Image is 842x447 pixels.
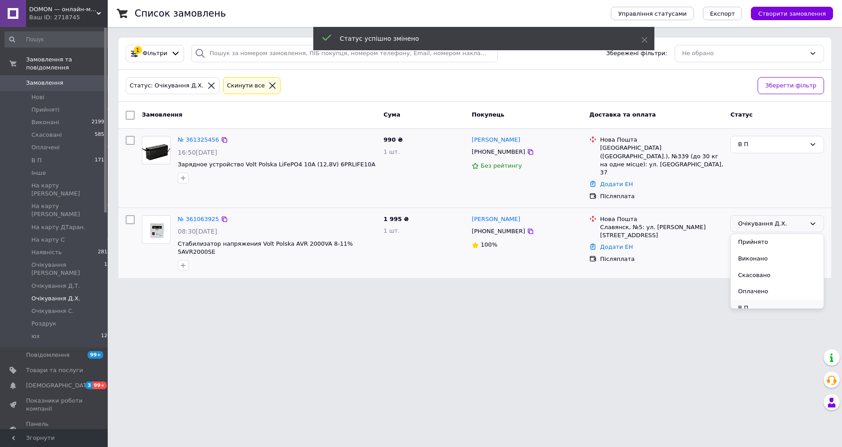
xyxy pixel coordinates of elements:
span: 58555 [95,131,110,139]
a: Зарядное устройство Volt Polska LiFePO4 10A (12,8V) 6PRLIFE10A [178,161,375,168]
button: Управління статусами [611,7,694,20]
span: Очікування [PERSON_NAME] [31,261,104,277]
span: Без рейтингу [481,162,522,169]
span: 2 [107,182,110,198]
span: [DEMOGRAPHIC_DATA] [26,382,92,390]
span: Доставка та оплата [589,111,656,118]
span: На карту ДТаран. [31,223,85,231]
div: Нова Пошта [600,215,723,223]
span: Очікування С. [31,307,74,315]
span: 100% [481,241,497,248]
button: Створити замовлення [751,7,833,20]
a: Додати ЕН [600,181,633,187]
span: 99+ [92,382,107,389]
div: Післяплата [600,192,723,200]
div: [GEOGRAPHIC_DATA] ([GEOGRAPHIC_DATA].), №339 (до 30 кг на одне місце): ул. [GEOGRAPHIC_DATA], 37 [600,144,723,177]
span: Очікування Д.Х. [31,295,80,303]
span: В П [31,156,42,165]
input: Пошук [4,31,111,48]
span: Товари та послуги [26,366,83,374]
span: Виконані [31,118,59,126]
span: юx [31,332,40,340]
div: Очікування Д.Х. [738,219,806,229]
div: Статус успішно змінено [340,34,619,43]
span: 1 [107,307,110,315]
span: 1 [107,93,110,101]
span: 1 шт. [384,227,400,234]
span: Інше [31,169,46,177]
span: Створити замовлення [758,10,826,17]
a: Додати ЕН [600,243,633,250]
a: [PERSON_NAME] [472,136,520,144]
img: Фото товару [142,216,170,243]
div: Не обрано [682,49,806,58]
li: Прийнято [731,234,824,251]
a: Фото товару [142,136,171,165]
span: 3 [85,382,92,389]
li: Виконано [731,251,824,267]
span: DOMON — онлайн-магазин [29,5,96,13]
span: 1 шт. [384,148,400,155]
span: 08:30[DATE] [178,228,217,235]
span: На карту [PERSON_NAME] [31,202,107,218]
span: Замовлення [142,111,182,118]
span: 0 [107,106,110,114]
span: 16:50[DATE] [178,149,217,156]
span: 2812 [98,248,110,256]
span: 3 [107,223,110,231]
span: Замовлення та повідомлення [26,56,108,72]
span: На карту С [31,236,65,244]
span: 5 [107,320,110,328]
span: На карту [PERSON_NAME] [31,182,107,198]
a: № 361063925 [178,216,219,222]
span: 120 [101,332,110,340]
li: Оплачено [731,283,824,300]
span: Скасовані [31,131,62,139]
span: Покупець [472,111,504,118]
span: Панель управління [26,420,83,436]
span: Очікування Д.Т. [31,282,80,290]
span: Роздрук [31,320,57,328]
span: Наявність [31,248,62,256]
h1: Список замовлень [135,8,226,19]
span: 2 [107,295,110,303]
span: Експорт [710,10,735,17]
span: Замовлення [26,79,63,87]
img: Фото товару [142,138,170,163]
span: Зберегти фільтр [765,81,816,91]
a: Фото товару [142,215,171,244]
span: 219927 [92,118,110,126]
span: 99+ [88,351,103,359]
li: Скасовано [731,267,824,284]
button: Експорт [703,7,742,20]
span: 0 [107,143,110,152]
span: Статус [730,111,753,118]
li: В П [731,300,824,317]
span: 990 ₴ [384,136,403,143]
span: [PHONE_NUMBER] [472,148,525,155]
span: Cума [384,111,400,118]
span: 17157 [95,156,110,165]
span: Збережені фільтри: [606,49,667,58]
a: Створити замовлення [742,10,833,17]
div: Нова Пошта [600,136,723,144]
div: 1 [134,46,142,54]
span: Прийняті [31,106,59,114]
span: Управління статусами [618,10,687,17]
span: 1 995 ₴ [384,216,409,222]
button: Зберегти фільтр [758,77,824,95]
div: Ваш ID: 2718745 [29,13,108,22]
div: В П [738,140,806,149]
span: Повідомлення [26,351,70,359]
span: Оплачені [31,143,60,152]
div: Cкинути все [225,81,267,91]
span: 3 [107,282,110,290]
div: Післяплата [600,255,723,263]
span: Нові [31,93,44,101]
a: Стабилизатор напряжения Volt Polska AVR 2000VA 8-11% 5AVR2000SE [178,240,353,256]
input: Пошук за номером замовлення, ПІБ покупця, номером телефону, Email, номером накладної [191,45,498,62]
span: 12 [104,261,110,277]
span: 0 [107,236,110,244]
span: 2 [107,169,110,177]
